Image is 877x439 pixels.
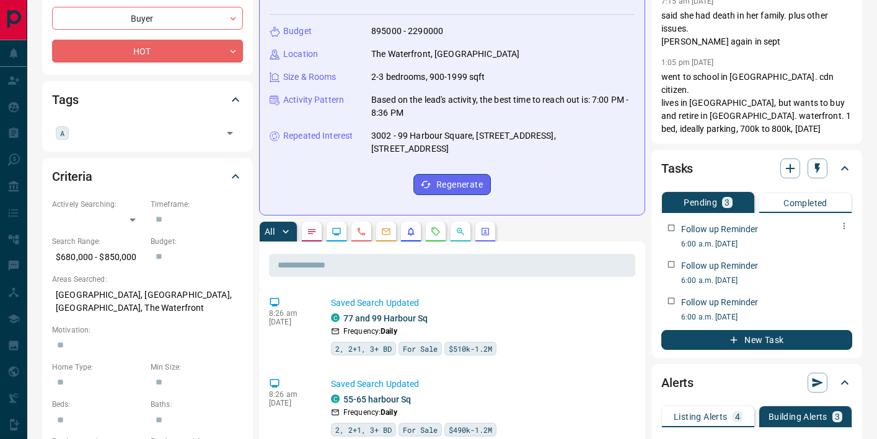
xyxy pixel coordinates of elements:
p: Follow up Reminder [681,259,758,272]
p: [DATE] [269,318,312,326]
h2: Tasks [661,159,693,178]
p: Timeframe: [151,199,243,210]
p: went to school in [GEOGRAPHIC_DATA]. cdn citizen. lives in [GEOGRAPHIC_DATA], but wants to buy an... [661,71,852,136]
p: $680,000 - $850,000 [52,247,144,267]
p: 6:00 a.m. [DATE] [681,311,852,323]
p: Saved Search Updated [331,297,630,310]
p: Beds: [52,399,144,410]
svg: Listing Alerts [406,227,416,237]
p: Based on the lead's activity, the best time to reach out is: 7:00 PM - 8:36 PM [371,93,635,120]
button: New Task [661,330,852,350]
p: 8:26 am [269,309,312,318]
div: condos.ca [331,394,340,403]
p: Repeated Interest [283,129,353,142]
span: For Sale [403,342,438,355]
p: Completed [783,199,827,207]
p: Frequency: [343,326,397,337]
p: 6:00 a.m. [DATE] [681,275,852,286]
svg: Agent Actions [480,227,490,237]
div: Criteria [52,162,243,191]
p: Areas Searched: [52,274,243,285]
p: Min Size: [151,362,243,373]
p: Pending [684,198,717,207]
p: Frequency: [343,407,397,418]
p: 3 [725,198,729,207]
p: Follow up Reminder [681,223,758,236]
div: Buyer [52,7,243,30]
svg: Calls [356,227,366,237]
p: Building Alerts [769,412,827,421]
p: Location [283,48,318,61]
p: 4 [735,412,740,421]
button: Open [221,124,239,142]
p: said she had death in her family. plus other issues. [PERSON_NAME] again in sept [661,9,852,48]
span: 2, 2+1, 3+ BD [335,342,392,355]
svg: Notes [307,227,317,237]
p: Home Type: [52,362,144,373]
p: [GEOGRAPHIC_DATA], [GEOGRAPHIC_DATA], [GEOGRAPHIC_DATA], The Waterfront [52,285,243,318]
p: Listing Alerts [674,412,728,421]
div: Tasks [661,154,852,183]
p: Activity Pattern [283,93,344,106]
p: 6:00 a.m. [DATE] [681,238,852,250]
p: Motivation: [52,324,243,336]
p: Follow up Reminder [681,296,758,309]
p: Baths: [151,399,243,410]
svg: Opportunities [456,227,465,237]
div: HOT [52,40,243,63]
p: [DATE] [269,399,312,407]
p: 8:26 am [269,390,312,399]
a: 55-65 harbour Sq [343,394,411,404]
p: 1:05 pm [DATE] [661,58,714,67]
svg: Requests [431,227,441,237]
p: Budget: [151,236,243,247]
button: Regenerate [413,174,491,195]
h2: Alerts [661,373,694,393]
p: Actively Searching: [52,199,144,210]
svg: Emails [381,227,391,237]
div: Alerts [661,368,852,398]
span: $490k-1.2M [449,424,492,436]
p: Saved Search Updated [331,378,630,391]
p: 3002 - 99 Harbour Square, [STREET_ADDRESS], [STREET_ADDRESS] [371,129,635,155]
p: All [265,227,275,236]
strong: Daily [381,408,397,417]
a: 77 and 99 Harbour Sq [343,313,428,323]
h2: Criteria [52,167,92,186]
span: $510k-1.2M [449,342,492,355]
h2: Tags [52,90,78,110]
p: 3 [835,412,840,421]
strong: Daily [381,327,397,336]
span: For Sale [403,424,438,436]
svg: Lead Browsing Activity [332,227,342,237]
p: 895000 - 2290000 [371,25,443,38]
p: The Waterfront, [GEOGRAPHIC_DATA] [371,48,519,61]
div: Tags [52,85,243,115]
div: condos.ca [331,313,340,322]
p: 2-3 bedrooms, 900-1999 sqft [371,71,485,84]
span: A [60,127,64,139]
span: 2, 2+1, 3+ BD [335,424,392,436]
p: Budget [283,25,312,38]
p: Search Range: [52,236,144,247]
p: Size & Rooms [283,71,337,84]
